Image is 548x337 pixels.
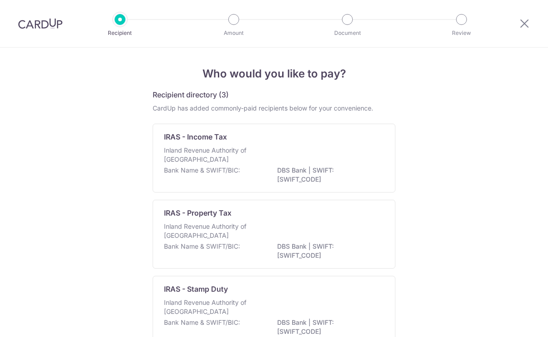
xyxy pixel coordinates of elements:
p: Recipient [87,29,154,38]
p: Amount [200,29,267,38]
p: IRAS - Property Tax [164,207,231,218]
p: DBS Bank | SWIFT: [SWIFT_CODE] [277,242,379,260]
h4: Who would you like to pay? [153,66,395,82]
p: Inland Revenue Authority of [GEOGRAPHIC_DATA] [164,298,260,316]
p: Document [314,29,381,38]
p: Inland Revenue Authority of [GEOGRAPHIC_DATA] [164,146,260,164]
h5: Recipient directory (3) [153,89,229,100]
div: CardUp has added commonly-paid recipients below for your convenience. [153,104,395,113]
p: Bank Name & SWIFT/BIC: [164,242,240,251]
p: DBS Bank | SWIFT: [SWIFT_CODE] [277,318,379,336]
p: Bank Name & SWIFT/BIC: [164,166,240,175]
p: IRAS - Income Tax [164,131,227,142]
p: Review [428,29,495,38]
p: DBS Bank | SWIFT: [SWIFT_CODE] [277,166,379,184]
p: Inland Revenue Authority of [GEOGRAPHIC_DATA] [164,222,260,240]
img: CardUp [18,18,62,29]
p: IRAS - Stamp Duty [164,284,228,294]
p: Bank Name & SWIFT/BIC: [164,318,240,327]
